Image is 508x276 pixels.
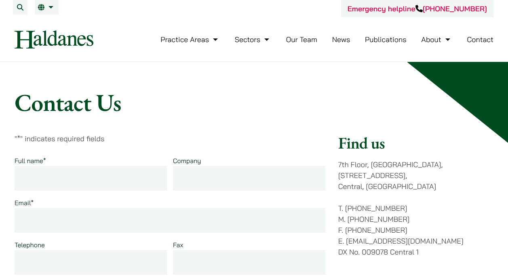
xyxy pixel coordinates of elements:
[421,35,452,44] a: About
[15,88,493,117] h1: Contact Us
[365,35,407,44] a: Publications
[338,203,493,257] p: T. [PHONE_NUMBER] M. [PHONE_NUMBER] F. [PHONE_NUMBER] E. [EMAIL_ADDRESS][DOMAIN_NAME] DX No. 0090...
[15,199,34,207] label: Email
[173,157,201,165] label: Company
[38,4,55,11] a: EN
[160,35,220,44] a: Practice Areas
[173,241,183,249] label: Fax
[332,35,350,44] a: News
[338,159,493,192] p: 7th Floor, [GEOGRAPHIC_DATA], [STREET_ADDRESS], Central, [GEOGRAPHIC_DATA]
[286,35,317,44] a: Our Team
[15,241,45,249] label: Telephone
[467,35,493,44] a: Contact
[15,30,93,49] img: Logo of Haldanes
[348,4,487,13] a: Emergency helpline[PHONE_NUMBER]
[15,133,325,144] p: " " indicates required fields
[15,157,46,165] label: Full name
[235,35,271,44] a: Sectors
[338,133,493,153] h2: Find us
